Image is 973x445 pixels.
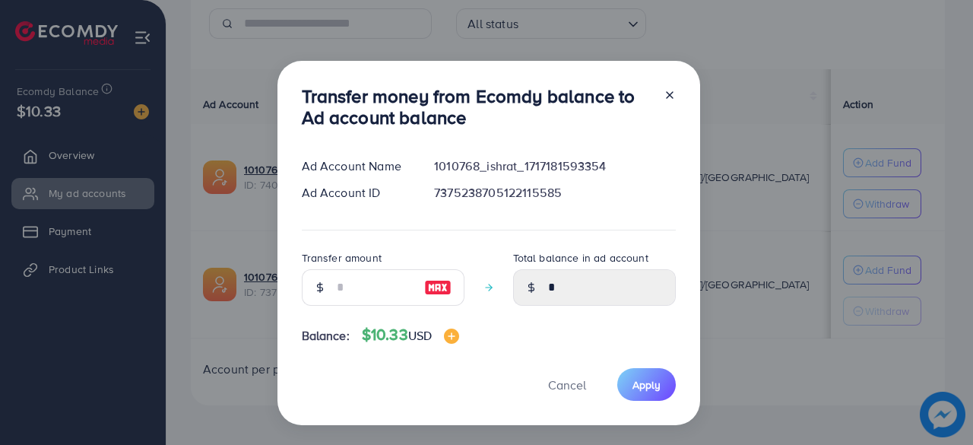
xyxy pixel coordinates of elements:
[548,377,586,393] span: Cancel
[617,368,676,401] button: Apply
[422,157,687,175] div: 1010768_ishrat_1717181593354
[529,368,605,401] button: Cancel
[422,184,687,202] div: 7375238705122115585
[290,184,423,202] div: Ad Account ID
[408,327,432,344] span: USD
[302,327,350,345] span: Balance:
[362,326,459,345] h4: $10.33
[302,250,382,265] label: Transfer amount
[302,85,651,129] h3: Transfer money from Ecomdy balance to Ad account balance
[290,157,423,175] div: Ad Account Name
[444,329,459,344] img: image
[513,250,648,265] label: Total balance in ad account
[632,377,661,393] span: Apply
[424,278,452,297] img: image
